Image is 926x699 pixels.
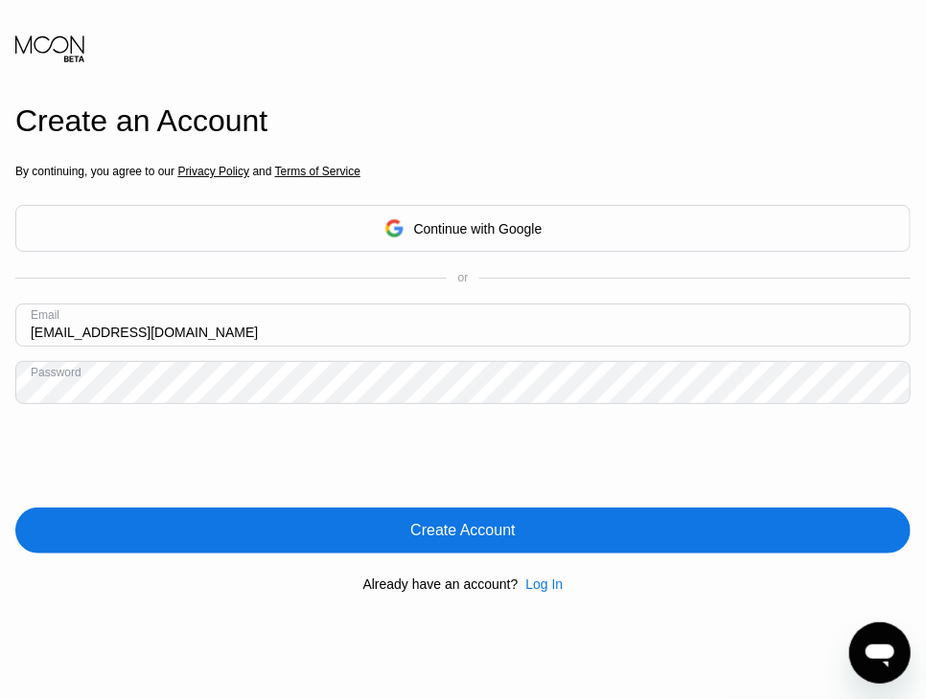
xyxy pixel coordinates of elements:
div: Log In [525,576,563,592]
div: Email [31,308,59,322]
div: Continue with Google [414,221,543,237]
div: Already have an account? [363,576,519,592]
div: Create an Account [15,103,911,139]
div: Password [31,366,81,379]
div: Create Account [15,507,911,553]
span: and [249,165,275,178]
span: Terms of Service [275,165,360,178]
div: By continuing, you agree to our [15,165,911,178]
span: Privacy Policy [177,165,249,178]
div: Continue with Google [15,205,911,252]
iframe: زر إطلاق نافذة المراسلة [849,622,911,684]
div: or [458,271,469,284]
div: Create Account [410,521,515,540]
div: Log In [518,576,563,592]
iframe: reCAPTCHA [15,418,307,493]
